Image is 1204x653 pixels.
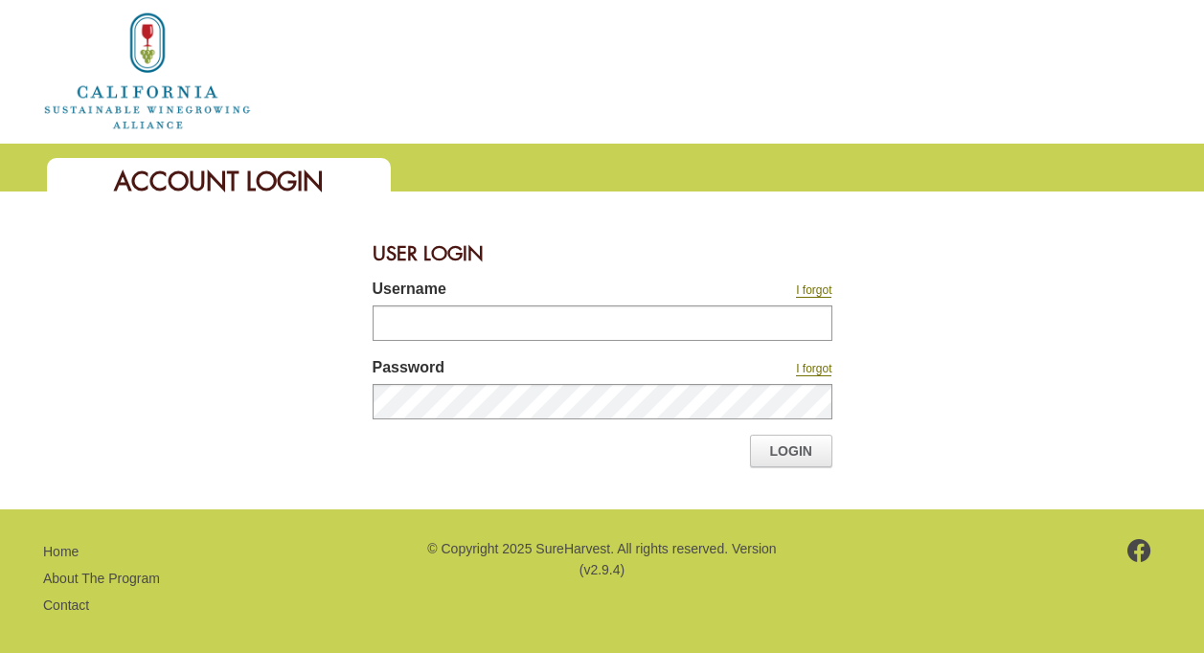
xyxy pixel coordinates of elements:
a: Contact [43,597,89,613]
label: Password [373,356,670,384]
a: I forgot [796,283,831,298]
a: I forgot [796,362,831,376]
span: Account Login [114,165,324,198]
a: Home [43,544,79,559]
img: logo_cswa2x.png [42,10,253,132]
div: User Login [373,230,832,278]
label: Username [373,278,670,305]
a: Home [42,61,253,78]
a: Login [750,435,832,467]
p: © Copyright 2025 SureHarvest. All rights reserved. Version (v2.9.4) [425,538,779,581]
a: About The Program [43,571,160,586]
img: footer-facebook.png [1127,539,1151,562]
